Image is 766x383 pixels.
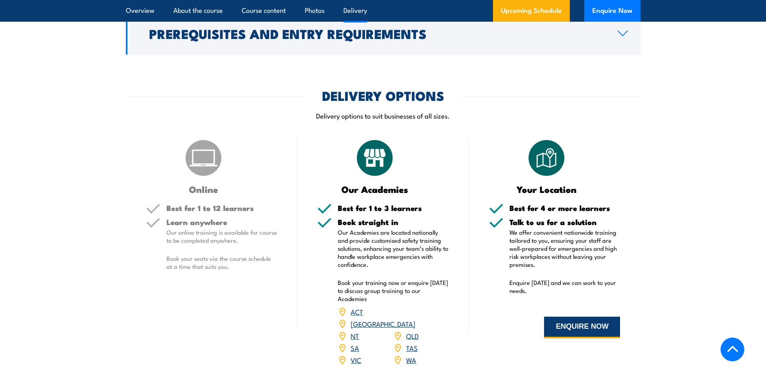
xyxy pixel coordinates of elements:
h5: Learn anywhere [166,218,277,226]
p: Our online training is available for course to be completed anywhere. [166,228,277,244]
p: Book your seats via the course schedule at a time that suits you. [166,254,277,270]
h2: Prerequisites and Entry Requirements [149,28,605,39]
h5: Talk to us for a solution [509,218,620,226]
h5: Book straight in [338,218,449,226]
h2: DELIVERY OPTIONS [322,90,444,101]
p: We offer convenient nationwide training tailored to you, ensuring your staff are well-prepared fo... [509,228,620,268]
button: ENQUIRE NOW [544,317,620,338]
a: SA [351,343,359,352]
h3: Your Location [489,184,604,194]
h3: Online [146,184,261,194]
a: QLD [406,331,419,340]
a: Prerequisites and Entry Requirements [126,12,641,55]
p: Delivery options to suit businesses of all sizes. [126,111,641,120]
a: ACT [351,307,363,316]
a: WA [406,355,416,365]
a: VIC [351,355,361,365]
a: NT [351,331,359,340]
h3: Our Academies [317,184,433,194]
p: Book your training now or enquire [DATE] to discuss group training to our Academies [338,279,449,303]
p: Enquire [DATE] and we can work to your needs. [509,279,620,295]
p: Our Academies are located nationally and provide customised safety training solutions, enhancing ... [338,228,449,268]
a: TAS [406,343,418,352]
h5: Best for 1 to 12 learners [166,204,277,212]
h5: Best for 4 or more learners [509,204,620,212]
h5: Best for 1 to 3 learners [338,204,449,212]
a: [GEOGRAPHIC_DATA] [351,319,415,328]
